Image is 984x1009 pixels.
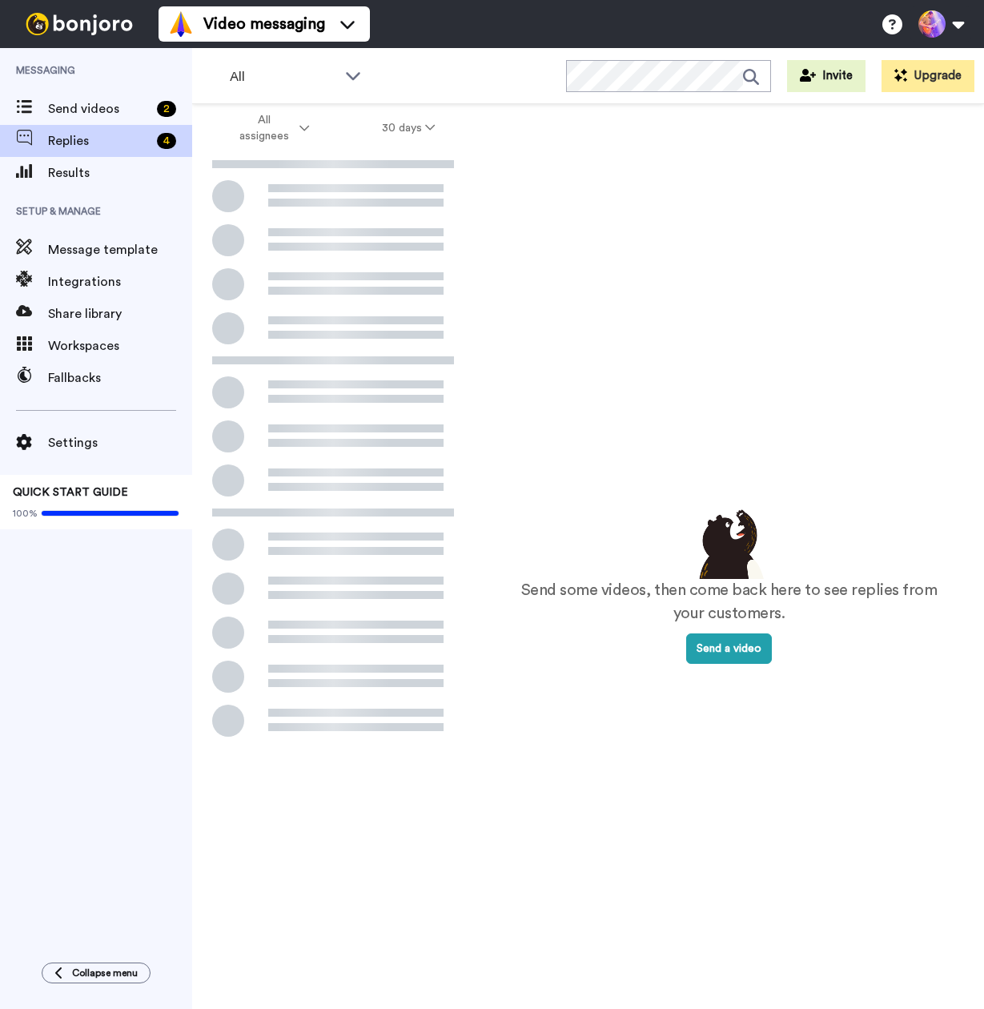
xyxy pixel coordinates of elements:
[506,579,952,625] p: Send some videos, then come back here to see replies from your customers.
[48,336,192,356] span: Workspaces
[231,112,296,144] span: All assignees
[195,106,346,151] button: All assignees
[48,368,192,388] span: Fallbacks
[48,240,192,259] span: Message template
[48,131,151,151] span: Replies
[157,133,176,149] div: 4
[48,272,192,291] span: Integrations
[686,643,772,654] a: Send a video
[203,13,325,35] span: Video messaging
[686,633,772,664] button: Send a video
[168,11,194,37] img: vm-color.svg
[48,99,151,119] span: Send videos
[48,433,192,452] span: Settings
[882,60,974,92] button: Upgrade
[72,967,138,979] span: Collapse menu
[48,304,192,324] span: Share library
[19,13,139,35] img: bj-logo-header-white.svg
[230,67,337,86] span: All
[157,101,176,117] div: 2
[689,505,769,579] img: results-emptystates.png
[48,163,192,183] span: Results
[787,60,866,92] button: Invite
[346,114,472,143] button: 30 days
[13,507,38,520] span: 100%
[42,963,151,983] button: Collapse menu
[13,487,128,498] span: QUICK START GUIDE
